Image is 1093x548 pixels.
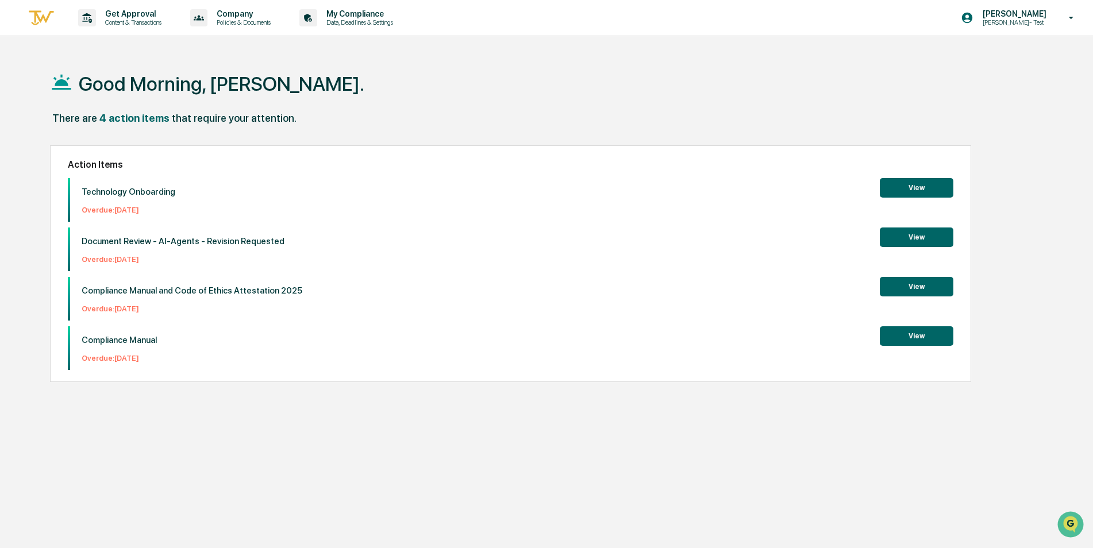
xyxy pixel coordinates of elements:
[23,145,74,156] span: Preclearance
[82,304,302,313] p: Overdue: [DATE]
[880,330,953,341] a: View
[11,88,32,109] img: 1746055101610-c473b297-6a78-478c-a979-82029cc54cd1
[11,24,209,43] p: How can we help?
[11,168,21,177] div: 🔎
[39,99,145,109] div: We're available if you need us!
[973,9,1052,18] p: [PERSON_NAME]
[79,140,147,161] a: 🗄️Attestations
[95,145,143,156] span: Attestations
[39,88,188,99] div: Start new chat
[7,140,79,161] a: 🖐️Preclearance
[880,182,953,192] a: View
[317,9,399,18] p: My Compliance
[81,194,139,203] a: Powered byPylon
[83,146,93,155] div: 🗄️
[880,231,953,242] a: View
[317,18,399,26] p: Data, Deadlines & Settings
[973,18,1052,26] p: [PERSON_NAME]- Test
[114,195,139,203] span: Pylon
[82,236,284,246] p: Document Review - AI-Agents - Revision Requested
[880,326,953,346] button: View
[52,112,97,124] div: There are
[99,112,170,124] div: 4 action items
[28,9,55,28] img: logo
[880,227,953,247] button: View
[82,285,302,296] p: Compliance Manual and Code of Ethics Attestation 2025
[195,91,209,105] button: Start new chat
[172,112,297,124] div: that require your attention.
[82,354,157,362] p: Overdue: [DATE]
[880,280,953,291] a: View
[880,277,953,296] button: View
[82,206,175,214] p: Overdue: [DATE]
[207,9,276,18] p: Company
[82,255,284,264] p: Overdue: [DATE]
[96,18,167,26] p: Content & Transactions
[207,18,276,26] p: Policies & Documents
[11,146,21,155] div: 🖐️
[7,162,77,183] a: 🔎Data Lookup
[23,167,72,178] span: Data Lookup
[68,159,953,170] h2: Action Items
[82,187,175,197] p: Technology Onboarding
[82,335,157,345] p: Compliance Manual
[880,178,953,198] button: View
[1056,510,1087,541] iframe: Open customer support
[96,9,167,18] p: Get Approval
[79,72,364,95] h1: Good Morning, [PERSON_NAME].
